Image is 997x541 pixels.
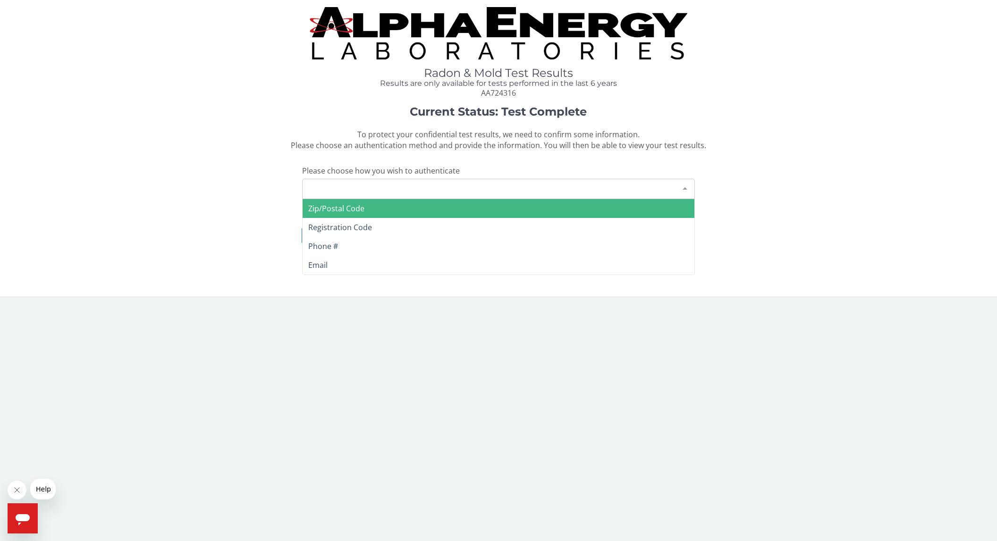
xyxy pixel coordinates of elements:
[291,129,706,150] span: To protect your confidential test results, we need to confirm some information. Please choose an ...
[302,166,460,176] span: Please choose how you wish to authenticate
[30,479,56,499] iframe: Message from company
[302,79,695,88] h4: Results are only available for tests performed in the last 6 years
[308,222,372,233] span: Registration Code
[481,88,516,98] span: AA724316
[308,260,328,270] span: Email
[308,203,364,214] span: Zip/Postal Code
[8,503,38,533] iframe: Button to launch messaging window
[302,67,695,79] h1: Radon & Mold Test Results
[310,7,687,59] img: TightCrop.jpg
[410,105,587,118] strong: Current Status: Test Complete
[8,481,26,499] iframe: Close message
[308,241,338,251] span: Phone #
[302,227,695,244] button: I need help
